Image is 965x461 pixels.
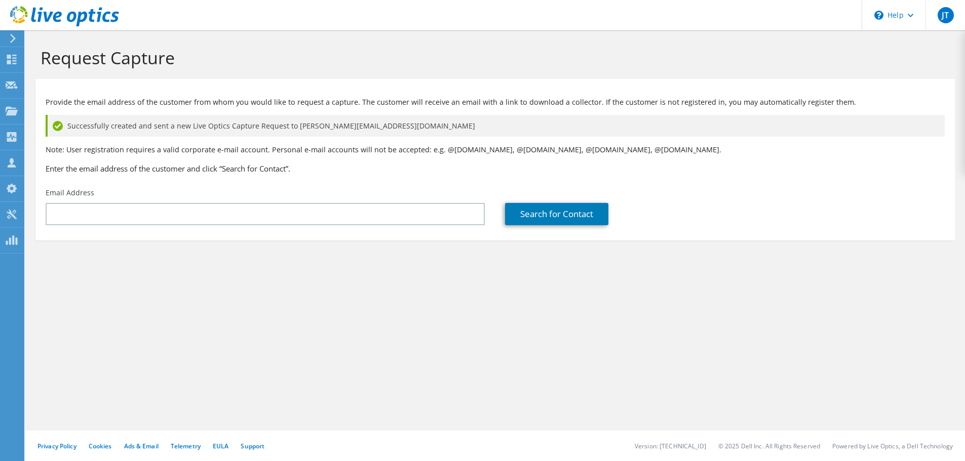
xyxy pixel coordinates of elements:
h1: Request Capture [41,47,945,68]
span: JT [938,7,954,23]
p: Provide the email address of the customer from whom you would like to request a capture. The cust... [46,97,945,108]
li: Version: [TECHNICAL_ID] [635,442,706,450]
a: Ads & Email [124,442,159,450]
a: Support [241,442,264,450]
a: Search for Contact [505,203,608,225]
label: Email Address [46,188,94,198]
p: Note: User registration requires a valid corporate e-mail account. Personal e-mail accounts will ... [46,144,945,155]
svg: \n [874,11,883,20]
a: Telemetry [171,442,201,450]
span: Successfully created and sent a new Live Optics Capture Request to [PERSON_NAME][EMAIL_ADDRESS][D... [67,120,475,132]
a: EULA [213,442,228,450]
h3: Enter the email address of the customer and click “Search for Contact”. [46,163,945,174]
a: Cookies [89,442,112,450]
a: Privacy Policy [37,442,76,450]
li: Powered by Live Optics, a Dell Technology [832,442,953,450]
li: © 2025 Dell Inc. All Rights Reserved [718,442,820,450]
